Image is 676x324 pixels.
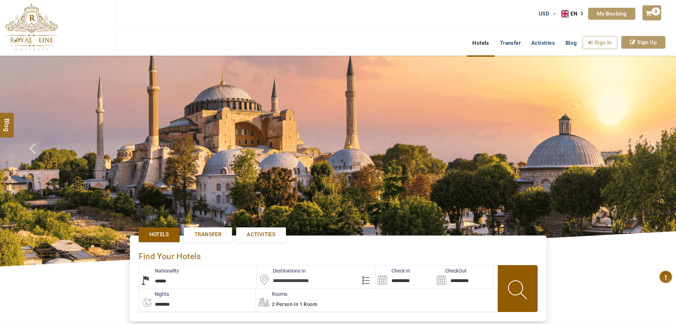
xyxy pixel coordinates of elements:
[257,267,306,274] label: Destinations In
[582,36,617,49] a: Sign In
[561,8,588,19] div: Language
[236,227,286,242] a: Activities
[376,265,435,288] input: Search
[435,267,467,274] label: CheckOut
[247,231,275,238] span: Activities
[195,231,221,238] span: Transfer
[642,56,676,267] a: Check next image
[588,8,635,20] a: My Booking
[467,36,494,50] a: Hotels
[139,291,169,298] label: nights
[256,291,287,298] label: Rooms
[20,56,54,267] a: Check next prev
[435,265,493,288] input: Search
[652,7,660,16] span: 0
[376,267,410,274] label: Check In
[5,3,58,51] img: The Royal Line Holidays
[149,231,169,238] span: Hotels
[495,36,526,50] a: Transfer
[561,8,588,19] a: EN
[272,301,317,307] span: 2 Person in 1 Room
[561,8,588,19] aside: Language selected: English
[566,40,577,46] span: Blog
[560,36,582,50] a: Blog
[139,244,538,265] div: Find Your Hotels
[621,36,665,49] a: Sign Up
[139,267,179,274] label: Nationality
[139,227,180,242] a: Hotels
[642,5,661,20] a: 0
[184,227,232,242] a: Transfer
[2,118,12,124] span: Blog
[539,11,549,17] span: USD
[526,36,560,50] a: Activities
